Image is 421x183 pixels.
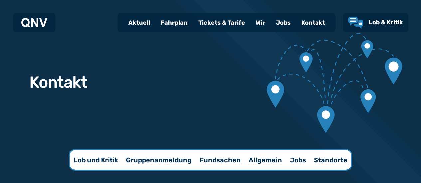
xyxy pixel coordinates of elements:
a: Standorte [310,150,351,170]
a: Gruppenanmeldung [122,150,196,170]
p: Fundsachen [200,155,241,165]
a: Kontakt [296,14,330,31]
img: QNV Logo [21,18,47,27]
p: Gruppenanmeldung [126,155,192,165]
p: Standorte [314,155,347,165]
a: QNV Logo [21,16,47,29]
p: Jobs [290,155,306,165]
a: Lob und Kritik [70,150,122,170]
p: Allgemein [249,155,282,165]
a: Allgemein [245,150,286,170]
a: Fundsachen [196,150,245,170]
img: Verbundene Kartenmarkierungen [267,33,402,133]
a: Jobs [271,14,296,31]
h1: Kontakt [29,74,87,90]
a: Aktuell [123,14,155,31]
span: Lob & Kritik [369,19,403,26]
a: Tickets & Tarife [193,14,250,31]
a: Jobs [286,150,310,170]
a: Lob & Kritik [348,17,403,29]
a: Wir [250,14,271,31]
p: Lob und Kritik [74,155,118,165]
a: Fahrplan [155,14,193,31]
